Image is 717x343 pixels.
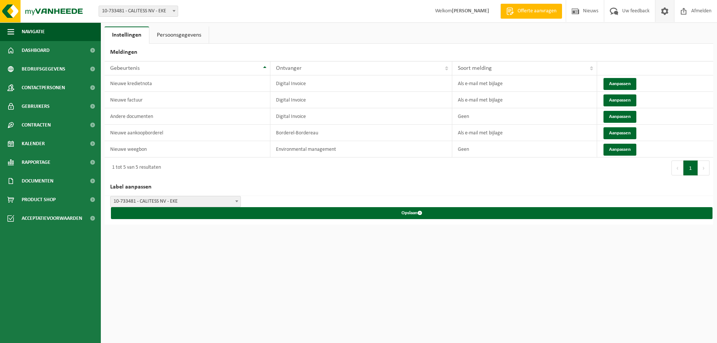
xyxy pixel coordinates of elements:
td: Digital Invoice [270,108,453,125]
a: Offerte aanvragen [500,4,562,19]
span: Gebruikers [22,97,50,116]
strong: [PERSON_NAME] [452,8,489,14]
button: Aanpassen [603,94,636,106]
button: Previous [671,160,683,175]
span: Navigatie [22,22,45,41]
td: Nieuwe factuur [105,92,270,108]
button: Opslaan [111,207,713,219]
td: Geen [452,141,597,158]
span: Contracten [22,116,51,134]
td: Borderel-Bordereau [270,125,453,141]
span: Product Shop [22,190,56,209]
td: Nieuwe aankoopborderel [105,125,270,141]
span: Rapportage [22,153,50,172]
span: Ontvanger [276,65,302,71]
span: Kalender [22,134,45,153]
span: Soort melding [458,65,492,71]
button: Aanpassen [603,78,636,90]
button: 1 [683,160,698,175]
span: 10-733481 - CALITESS NV - EKE [99,6,178,16]
span: Gebeurtenis [110,65,140,71]
span: 10-733481 - CALITESS NV - EKE [99,6,178,17]
span: Offerte aanvragen [516,7,558,15]
span: Acceptatievoorwaarden [22,209,82,228]
h2: Meldingen [105,44,713,61]
td: Als e-mail met bijlage [452,92,597,108]
button: Next [698,160,710,175]
span: 10-733481 - CALITESS NV - EKE [111,196,240,207]
td: Nieuwe kredietnota [105,75,270,92]
td: Geen [452,108,597,125]
span: Contactpersonen [22,78,65,97]
a: Persoonsgegevens [149,26,209,44]
td: Nieuwe weegbon [105,141,270,158]
td: Andere documenten [105,108,270,125]
div: 1 tot 5 van 5 resultaten [108,161,161,175]
span: 10-733481 - CALITESS NV - EKE [110,196,241,207]
a: Instellingen [105,26,149,44]
span: Bedrijfsgegevens [22,60,65,78]
span: Dashboard [22,41,50,60]
td: Environmental management [270,141,453,158]
h2: Label aanpassen [105,178,713,196]
button: Aanpassen [603,144,636,156]
td: Als e-mail met bijlage [452,125,597,141]
td: Als e-mail met bijlage [452,75,597,92]
button: Aanpassen [603,111,636,123]
td: Digital Invoice [270,75,453,92]
td: Digital Invoice [270,92,453,108]
span: Documenten [22,172,53,190]
button: Aanpassen [603,127,636,139]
